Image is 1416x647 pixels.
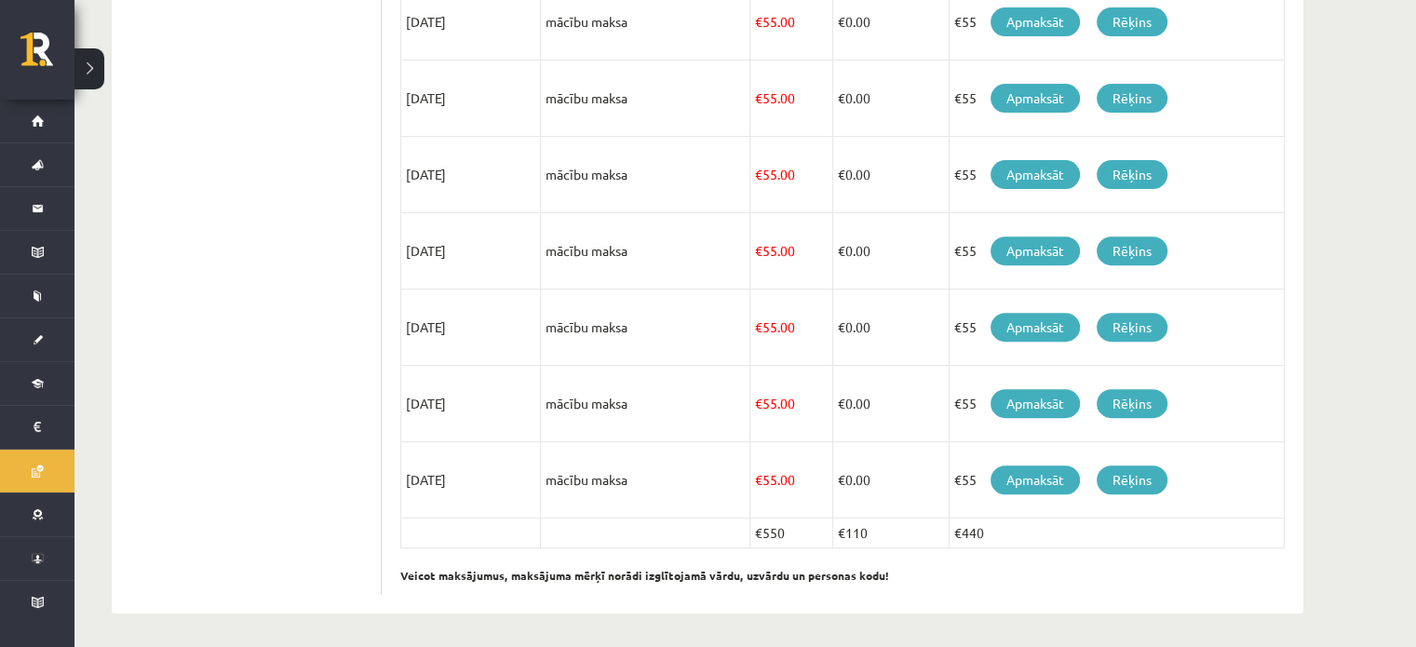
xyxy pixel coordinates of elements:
[755,395,762,411] span: €
[755,13,762,30] span: €
[750,442,833,519] td: 55.00
[541,442,750,519] td: mācību maksa
[832,290,949,366] td: 0.00
[991,465,1080,494] a: Apmaksāt
[401,213,541,290] td: [DATE]
[949,137,1284,213] td: €55
[838,89,845,106] span: €
[750,213,833,290] td: 55.00
[755,242,762,259] span: €
[541,366,750,442] td: mācību maksa
[750,290,833,366] td: 55.00
[838,395,845,411] span: €
[949,290,1284,366] td: €55
[1097,313,1167,342] a: Rēķins
[755,318,762,335] span: €
[1097,7,1167,36] a: Rēķins
[541,290,750,366] td: mācību maksa
[541,137,750,213] td: mācību maksa
[832,442,949,519] td: 0.00
[541,213,750,290] td: mācību maksa
[949,213,1284,290] td: €55
[838,318,845,335] span: €
[755,166,762,182] span: €
[832,366,949,442] td: 0.00
[401,61,541,137] td: [DATE]
[750,61,833,137] td: 55.00
[400,568,889,583] b: Veicot maksājumus, maksājuma mērķī norādi izglītojamā vārdu, uzvārdu un personas kodu!
[991,236,1080,265] a: Apmaksāt
[750,137,833,213] td: 55.00
[401,137,541,213] td: [DATE]
[991,7,1080,36] a: Apmaksāt
[401,366,541,442] td: [DATE]
[991,84,1080,113] a: Apmaksāt
[1097,236,1167,265] a: Rēķins
[755,89,762,106] span: €
[991,389,1080,418] a: Apmaksāt
[832,213,949,290] td: 0.00
[991,313,1080,342] a: Apmaksāt
[750,366,833,442] td: 55.00
[949,61,1284,137] td: €55
[949,366,1284,442] td: €55
[838,13,845,30] span: €
[832,519,949,548] td: €110
[750,519,833,548] td: €550
[949,519,1284,548] td: €440
[991,160,1080,189] a: Apmaksāt
[838,242,845,259] span: €
[401,442,541,519] td: [DATE]
[949,442,1284,519] td: €55
[401,290,541,366] td: [DATE]
[20,33,74,79] a: Rīgas 1. Tālmācības vidusskola
[541,61,750,137] td: mācību maksa
[838,471,845,488] span: €
[1097,84,1167,113] a: Rēķins
[1097,389,1167,418] a: Rēķins
[832,137,949,213] td: 0.00
[832,61,949,137] td: 0.00
[1097,465,1167,494] a: Rēķins
[838,166,845,182] span: €
[1097,160,1167,189] a: Rēķins
[755,471,762,488] span: €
